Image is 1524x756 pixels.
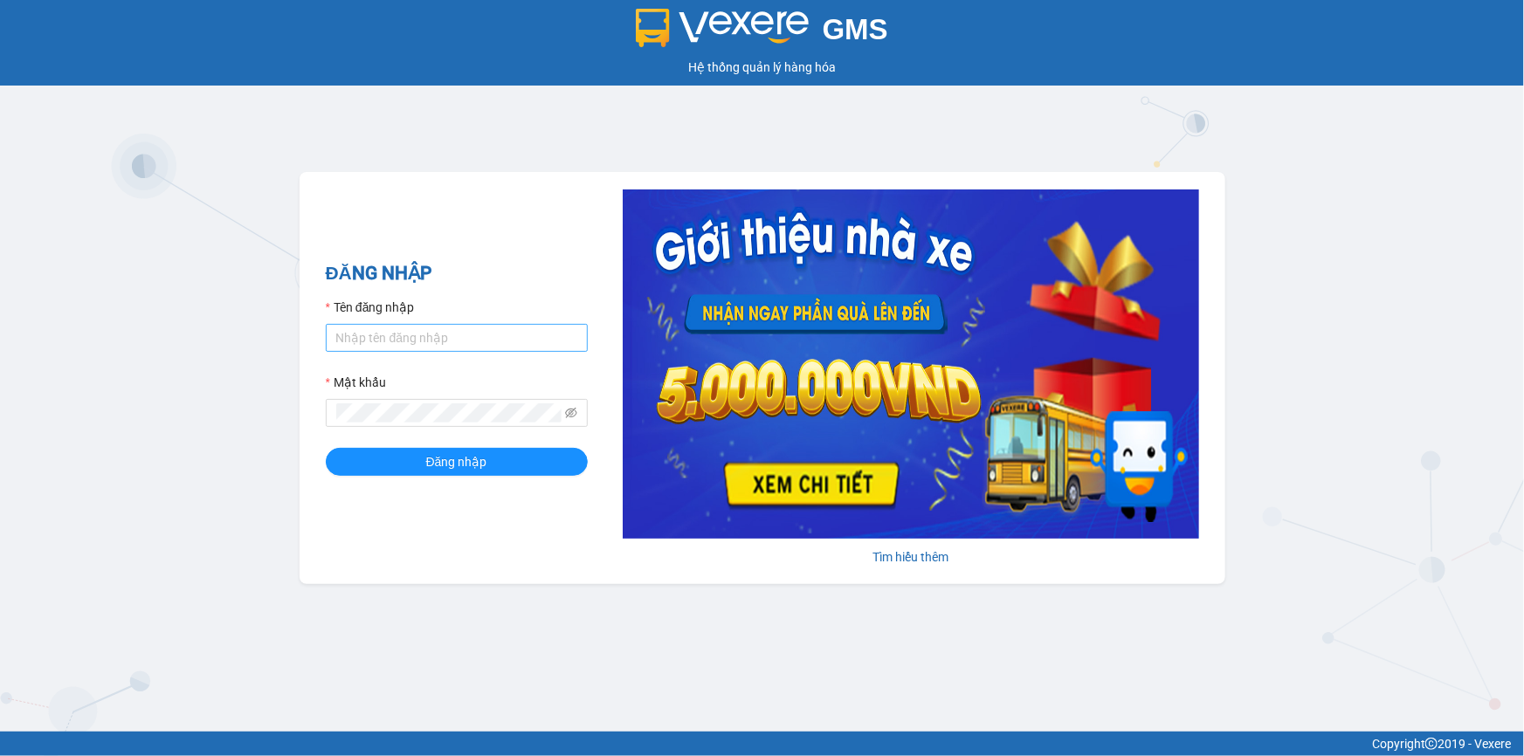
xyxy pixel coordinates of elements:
div: Tìm hiểu thêm [623,547,1199,567]
label: Mật khẩu [326,373,386,392]
span: eye-invisible [565,407,577,419]
button: Đăng nhập [326,448,588,476]
span: Đăng nhập [426,452,487,471]
input: Tên đăng nhập [326,324,588,352]
div: Hệ thống quản lý hàng hóa [4,58,1520,77]
label: Tên đăng nhập [326,298,415,317]
span: copyright [1425,738,1438,750]
img: banner-0 [623,189,1199,539]
input: Mật khẩu [336,403,562,423]
img: logo 2 [636,9,809,47]
span: GMS [823,13,888,45]
div: Copyright 2019 - Vexere [13,734,1511,753]
h2: ĐĂNG NHẬP [326,259,588,288]
a: GMS [636,26,888,40]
